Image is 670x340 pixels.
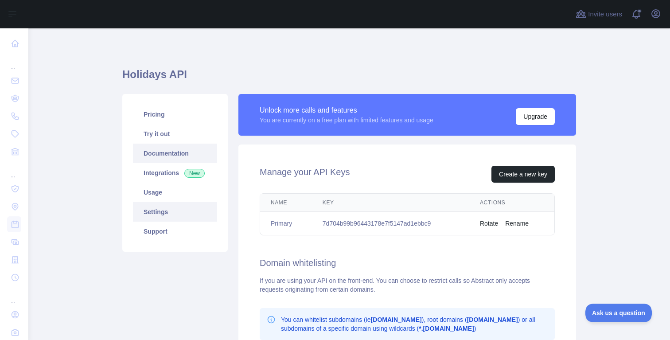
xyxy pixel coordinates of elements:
[7,287,21,305] div: ...
[184,169,205,178] span: New
[312,212,469,235] td: 7d704b99b96443178e7f5147ad1ebbc9
[7,53,21,71] div: ...
[133,222,217,241] a: Support
[260,276,555,294] div: If you are using your API on the front-end. You can choose to restrict calls so Abstract only acc...
[467,316,518,323] b: [DOMAIN_NAME]
[133,144,217,163] a: Documentation
[516,108,555,125] button: Upgrade
[480,219,498,228] button: Rotate
[588,9,622,20] span: Invite users
[260,194,312,212] th: Name
[505,219,529,228] button: Rename
[491,166,555,183] button: Create a new key
[133,183,217,202] a: Usage
[133,202,217,222] a: Settings
[260,116,433,125] div: You are currently on a free plan with limited features and usage
[122,67,576,89] h1: Holidays API
[260,257,555,269] h2: Domain whitelisting
[260,105,433,116] div: Unlock more calls and features
[260,212,312,235] td: Primary
[260,166,350,183] h2: Manage your API Keys
[371,316,422,323] b: [DOMAIN_NAME]
[574,7,624,21] button: Invite users
[133,105,217,124] a: Pricing
[312,194,469,212] th: Key
[469,194,554,212] th: Actions
[281,315,548,333] p: You can whitelist subdomains (ie ), root domains ( ) or all subdomains of a specific domain using...
[419,325,474,332] b: *.[DOMAIN_NAME]
[585,304,652,322] iframe: Toggle Customer Support
[133,124,217,144] a: Try it out
[133,163,217,183] a: Integrations New
[7,161,21,179] div: ...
